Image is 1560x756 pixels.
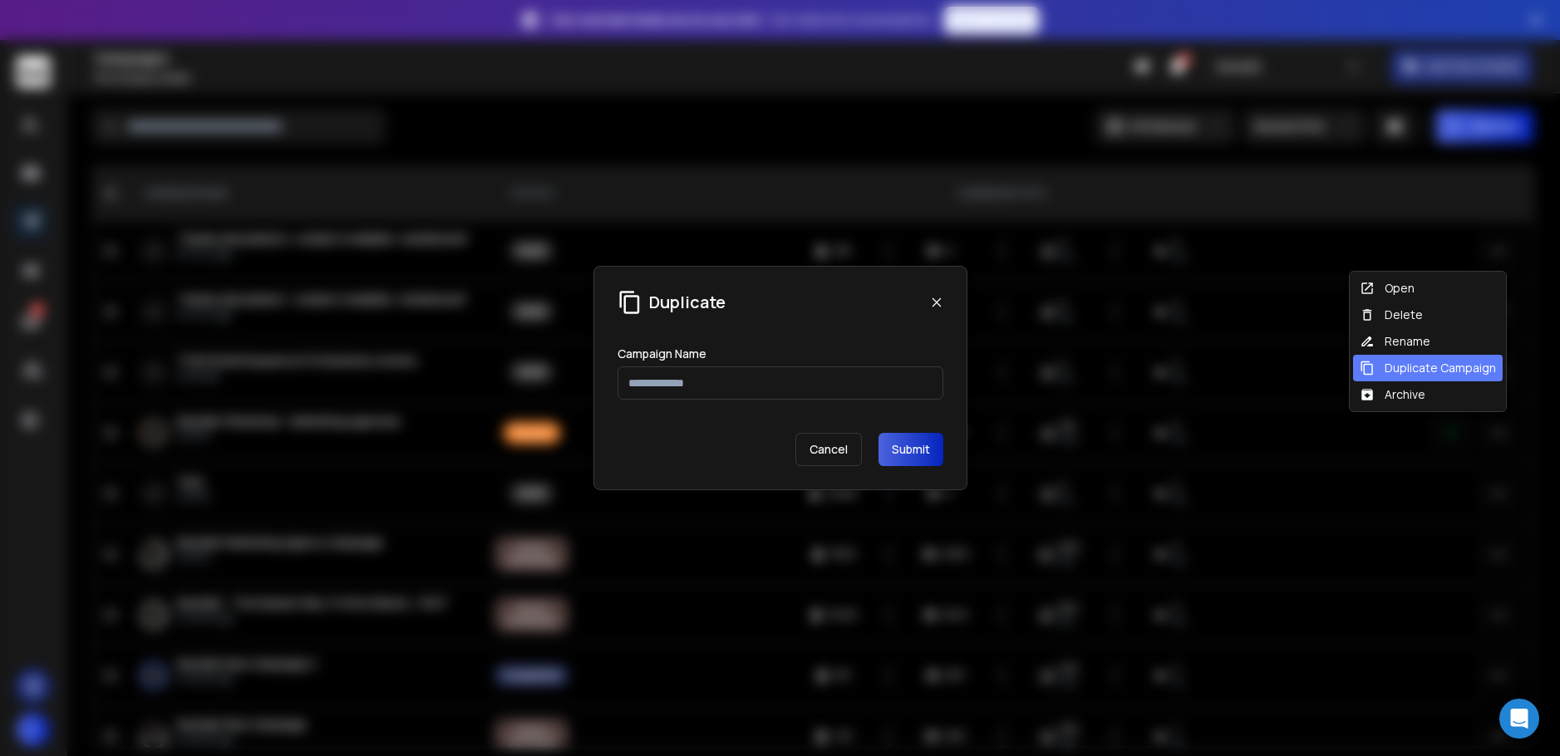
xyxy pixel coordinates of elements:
[618,348,706,360] label: Campaign Name
[1360,333,1430,350] div: Rename
[1360,386,1425,403] div: Archive
[878,433,943,466] button: Submit
[1499,699,1539,739] div: Open Intercom Messenger
[795,433,862,466] p: Cancel
[1360,280,1415,297] div: Open
[649,291,726,314] h1: Duplicate
[1360,307,1423,323] div: Delete
[1360,360,1496,376] div: Duplicate Campaign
